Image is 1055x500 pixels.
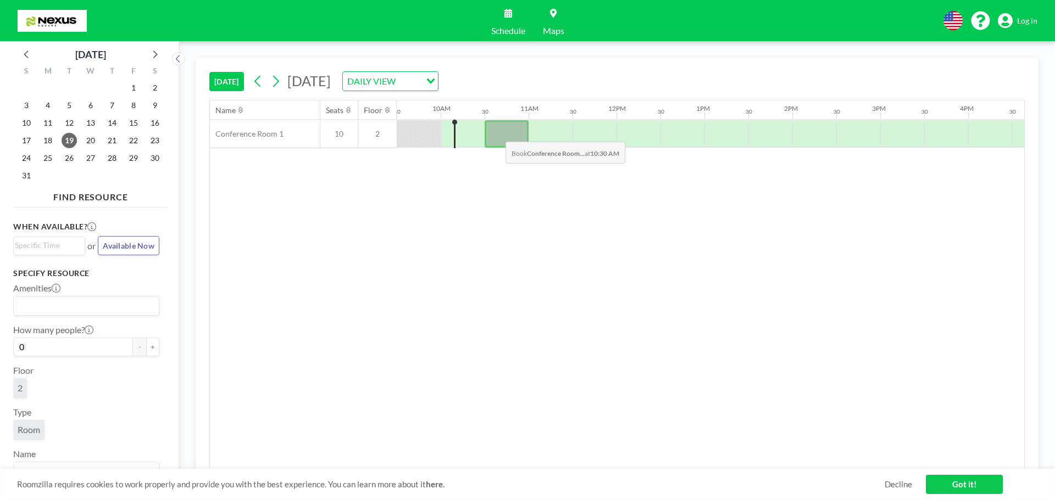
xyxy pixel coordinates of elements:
span: Monday, August 25, 2025 [40,150,55,166]
div: Search for option [14,237,85,254]
div: T [59,65,80,79]
span: Tuesday, August 26, 2025 [62,150,77,166]
div: W [80,65,102,79]
span: Friday, August 15, 2025 [126,115,141,131]
span: Sunday, August 3, 2025 [19,98,34,113]
span: Sunday, August 31, 2025 [19,168,34,183]
div: 30 [1009,108,1016,115]
div: 3PM [872,104,886,113]
input: Search for option [15,464,153,479]
button: Available Now [98,236,159,255]
span: [DATE] [287,72,331,89]
span: Saturday, August 30, 2025 [147,150,163,166]
span: Wednesday, August 13, 2025 [83,115,98,131]
div: 10AM [432,104,451,113]
a: Got it! [926,475,1003,494]
b: Conference Room... [527,149,585,158]
span: Sunday, August 24, 2025 [19,150,34,166]
span: Book at [506,142,625,164]
label: How many people? [13,324,93,335]
button: + [146,338,159,356]
div: 30 [834,108,840,115]
div: T [101,65,123,79]
span: Friday, August 29, 2025 [126,150,141,166]
div: 11AM [520,104,538,113]
span: Maps [543,26,564,35]
span: Available Now [103,241,154,250]
span: Tuesday, August 5, 2025 [62,98,77,113]
span: 2 [18,383,23,394]
span: Saturday, August 2, 2025 [147,80,163,95]
a: here. [426,479,445,489]
div: 4PM [960,104,974,113]
span: 2 [358,129,397,139]
span: Saturday, August 16, 2025 [147,115,163,131]
div: Floor [364,105,382,115]
span: Conference Room 1 [210,129,284,139]
input: Search for option [399,74,420,88]
a: Log in [998,13,1037,29]
span: Room [18,424,40,435]
span: Thursday, August 14, 2025 [104,115,120,131]
span: Saturday, August 9, 2025 [147,98,163,113]
div: [DATE] [75,47,106,62]
a: Decline [885,479,912,490]
span: Monday, August 4, 2025 [40,98,55,113]
span: Wednesday, August 6, 2025 [83,98,98,113]
span: DAILY VIEW [345,74,398,88]
div: Search for option [14,296,159,315]
span: Thursday, August 7, 2025 [104,98,120,113]
img: organization-logo [18,10,87,32]
input: Search for option [15,299,153,313]
span: Tuesday, August 12, 2025 [62,115,77,131]
div: Seats [326,105,343,115]
span: Thursday, August 21, 2025 [104,133,120,148]
span: Saturday, August 23, 2025 [147,133,163,148]
span: Wednesday, August 20, 2025 [83,133,98,148]
span: or [87,240,96,251]
span: Sunday, August 17, 2025 [19,133,34,148]
span: Wednesday, August 27, 2025 [83,150,98,166]
input: Search for option [15,239,79,251]
label: Name [13,448,36,459]
span: Roomzilla requires cookies to work properly and provide you with the best experience. You can lea... [17,479,885,490]
div: 30 [394,108,401,115]
div: Search for option [343,72,438,91]
label: Floor [13,365,34,376]
div: 30 [921,108,928,115]
div: 30 [746,108,752,115]
div: 2PM [784,104,798,113]
span: Friday, August 1, 2025 [126,80,141,95]
button: - [133,338,146,356]
div: S [16,65,37,79]
span: Sunday, August 10, 2025 [19,115,34,131]
div: F [123,65,144,79]
div: 1PM [696,104,710,113]
span: Thursday, August 28, 2025 [104,150,120,166]
span: Tuesday, August 19, 2025 [62,133,77,148]
div: 30 [570,108,576,115]
div: Search for option [14,462,159,481]
span: Schedule [491,26,525,35]
span: Monday, August 18, 2025 [40,133,55,148]
div: S [144,65,165,79]
div: 12PM [608,104,626,113]
div: M [37,65,59,79]
span: Friday, August 22, 2025 [126,133,141,148]
span: Monday, August 11, 2025 [40,115,55,131]
h4: FIND RESOURCE [13,187,168,203]
h3: Specify resource [13,268,159,278]
span: 10 [320,129,358,139]
label: Type [13,407,31,418]
button: [DATE] [209,72,244,91]
span: Friday, August 8, 2025 [126,98,141,113]
div: Name [215,105,236,115]
span: Log in [1017,16,1037,26]
label: Amenities [13,283,60,294]
b: 10:30 AM [590,149,619,158]
div: 30 [482,108,488,115]
div: 30 [658,108,664,115]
